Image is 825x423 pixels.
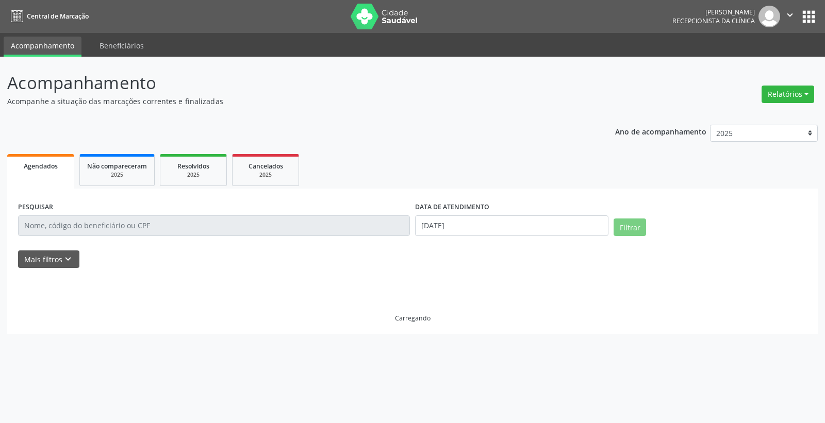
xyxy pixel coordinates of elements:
div: 2025 [168,171,219,179]
button:  [780,6,800,27]
div: Carregando [395,314,431,323]
input: Selecione um intervalo [415,215,608,236]
i: keyboard_arrow_down [62,253,74,265]
span: Agendados [24,162,58,171]
a: Acompanhamento [4,37,81,57]
label: PESQUISAR [18,199,53,215]
span: Central de Marcação [27,12,89,21]
p: Ano de acompanhamento [615,125,706,138]
span: Não compareceram [87,162,147,171]
input: Nome, código do beneficiário ou CPF [18,215,410,236]
button: apps [800,8,818,26]
span: Cancelados [249,162,283,171]
div: 2025 [87,171,147,179]
a: Central de Marcação [7,8,89,25]
button: Filtrar [614,218,646,236]
div: [PERSON_NAME] [672,8,755,16]
a: Beneficiários [92,37,151,55]
p: Acompanhamento [7,70,574,96]
i:  [784,9,796,21]
img: img [758,6,780,27]
button: Mais filtroskeyboard_arrow_down [18,250,79,268]
span: Recepcionista da clínica [672,16,755,25]
label: DATA DE ATENDIMENTO [415,199,489,215]
p: Acompanhe a situação das marcações correntes e finalizadas [7,96,574,107]
button: Relatórios [762,86,814,103]
div: 2025 [240,171,291,179]
span: Resolvidos [177,162,209,171]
